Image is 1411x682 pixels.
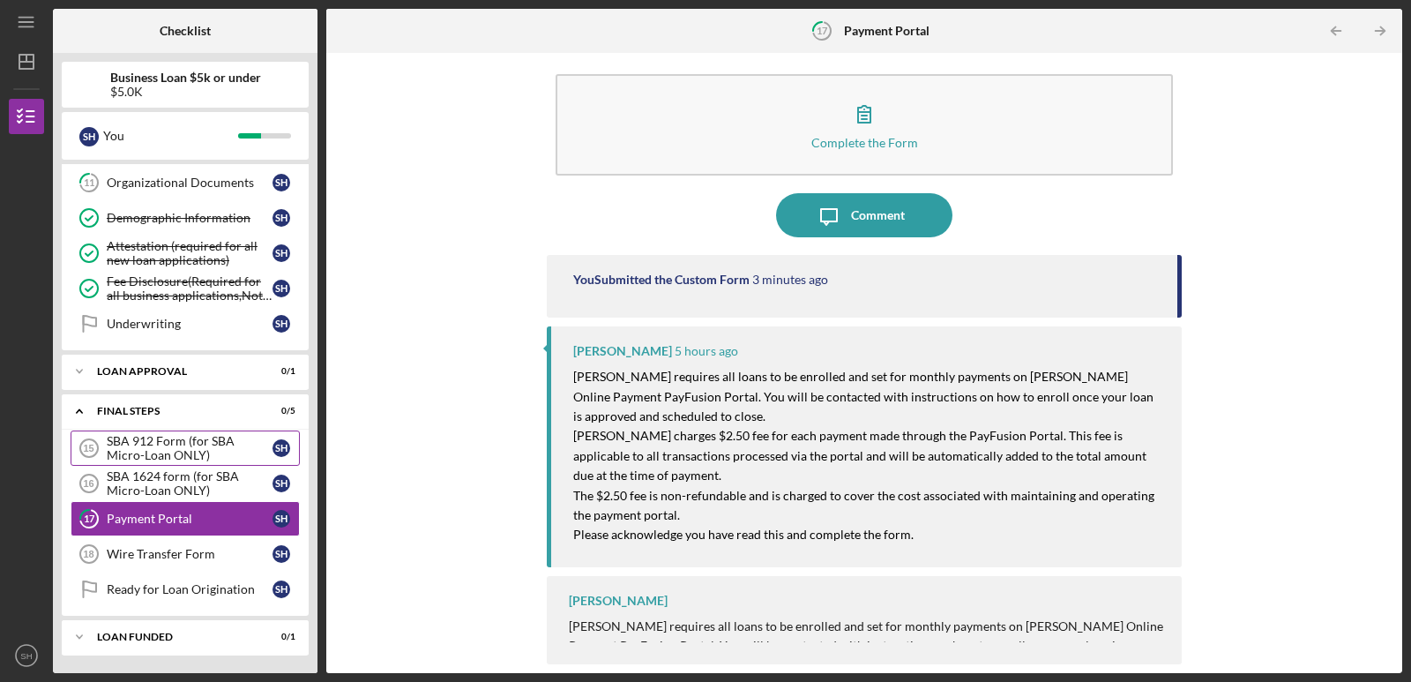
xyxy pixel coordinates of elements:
[264,406,295,416] div: 0 / 5
[264,366,295,377] div: 0 / 1
[264,632,295,642] div: 0 / 1
[851,193,905,237] div: Comment
[816,25,827,36] tspan: 17
[752,273,828,287] time: 2025-09-05 19:34
[107,582,272,596] div: Ready for Loan Origination
[569,594,668,608] div: [PERSON_NAME]
[107,274,272,303] div: Fee Disclosure(Required for all business applications,Not needed for Contractor loans)
[573,344,672,358] div: [PERSON_NAME]
[97,632,251,642] div: LOAN FUNDED
[776,193,952,237] button: Comment
[110,85,261,99] div: $5.0K
[573,369,1156,423] mark: [PERSON_NAME] requires all loans to be enrolled and set for monthly payments on [PERSON_NAME] Onl...
[844,24,929,38] b: Payment Portal
[573,273,750,287] div: You Submitted the Custom Form
[272,280,290,297] div: S H
[71,536,300,572] a: 18Wire Transfer FormSH
[20,651,32,661] text: SH
[71,431,300,466] a: 15SBA 912 Form (for SBA Micro-Loan ONLY)SH
[71,501,300,536] a: 17Payment PortalSH
[71,236,300,271] a: Attestation (required for all new loan applications)SH
[107,434,272,462] div: SBA 912 Form (for SBA Micro-Loan ONLY)
[71,271,300,306] a: Fee Disclosure(Required for all business applications,Not needed for Contractor loans)SH
[272,581,290,598] div: S H
[71,200,300,236] a: Demographic InformationSH
[71,306,300,341] a: UnderwritingSH
[272,510,290,528] div: S H
[107,469,272,498] div: SBA 1624 form (for SBA Micro-Loan ONLY)
[573,488,1157,522] mark: The $2.50 fee is non-refundable and is charged to cover the cost associated with maintaining and ...
[272,545,290,563] div: S H
[84,177,94,189] tspan: 11
[107,239,272,267] div: Attestation (required for all new loan applications)
[107,317,272,331] div: Underwriting
[573,527,914,542] mark: Please acknowledge you have read this and complete the form.
[71,165,300,200] a: 11Organizational DocumentsSH
[79,127,99,146] div: S H
[272,475,290,492] div: S H
[272,174,290,191] div: S H
[272,439,290,457] div: S H
[160,24,211,38] b: Checklist
[110,71,261,85] b: Business Loan $5k or under
[107,211,272,225] div: Demographic Information
[272,315,290,333] div: S H
[811,136,918,149] div: Complete the Form
[556,74,1173,176] button: Complete the Form
[97,406,251,416] div: Final Steps
[9,638,44,673] button: SH
[103,121,238,151] div: You
[107,176,272,190] div: Organizational Documents
[107,547,272,561] div: Wire Transfer Form
[71,466,300,501] a: 16SBA 1624 form (for SBA Micro-Loan ONLY)SH
[83,443,93,453] tspan: 15
[71,572,300,607] a: Ready for Loan OriginationSH
[272,209,290,227] div: S H
[107,512,272,526] div: Payment Portal
[97,366,251,377] div: Loan Approval
[272,244,290,262] div: S H
[83,478,93,489] tspan: 16
[569,617,1164,676] p: [PERSON_NAME] requires all loans to be enrolled and set for monthly payments on [PERSON_NAME] Onl...
[573,428,1149,483] mark: [PERSON_NAME] charges $2.50 fee for each payment made through the PayFusion Portal. This fee is a...
[84,513,95,525] tspan: 17
[83,549,93,559] tspan: 18
[675,344,738,358] time: 2025-09-05 14:35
